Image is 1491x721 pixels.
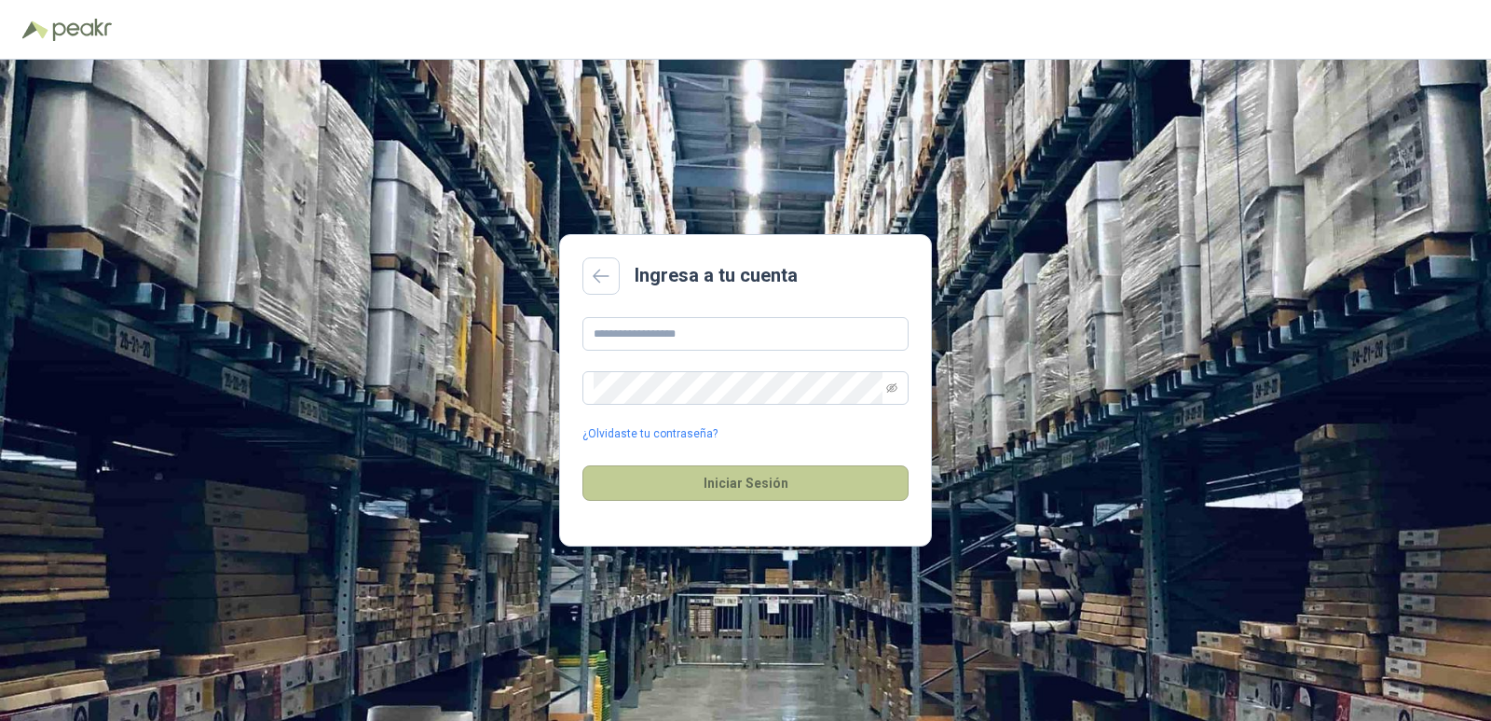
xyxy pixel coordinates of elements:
[582,465,909,501] button: Iniciar Sesión
[22,21,48,39] img: Logo
[886,382,897,394] span: eye-invisible
[582,425,718,443] a: ¿Olvidaste tu contraseña?
[635,261,798,290] h2: Ingresa a tu cuenta
[52,19,112,41] img: Peakr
